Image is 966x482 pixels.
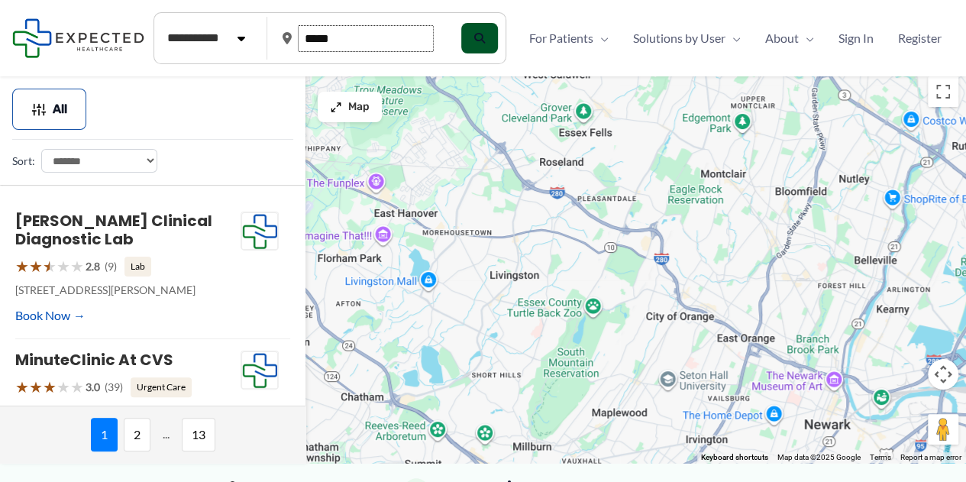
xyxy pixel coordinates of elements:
[15,210,212,250] a: [PERSON_NAME] Clinical Diagnostic Lab
[318,92,382,122] button: Map
[70,373,84,401] span: ★
[529,27,593,50] span: For Patients
[725,27,741,50] span: Menu Toggle
[838,27,874,50] span: Sign In
[517,27,621,50] a: For PatientsMenu Toggle
[57,252,70,280] span: ★
[753,27,826,50] a: AboutMenu Toggle
[701,452,768,463] button: Keyboard shortcuts
[29,373,43,401] span: ★
[633,27,725,50] span: Solutions by User
[330,101,342,113] img: Maximize
[91,418,118,451] span: 1
[124,418,150,451] span: 2
[15,401,241,421] p: [STREET_ADDRESS][PERSON_NAME]
[43,373,57,401] span: ★
[799,27,814,50] span: Menu Toggle
[12,18,144,57] img: Expected Healthcare Logo - side, dark font, small
[12,151,35,171] label: Sort:
[777,453,861,461] span: Map data ©2025 Google
[870,453,891,461] a: Terms (opens in new tab)
[86,377,100,397] span: 3.0
[105,377,123,397] span: (39)
[15,252,29,280] span: ★
[131,377,192,397] span: Urgent Care
[182,418,215,451] span: 13
[31,102,47,117] img: Filter
[53,104,67,115] span: All
[70,252,84,280] span: ★
[29,252,43,280] span: ★
[765,27,799,50] span: About
[900,453,961,461] a: Report a map error
[241,212,278,251] img: Expected Healthcare Logo
[593,27,609,50] span: Menu Toggle
[348,101,370,114] span: Map
[157,418,176,451] span: ...
[241,351,278,390] img: Expected Healthcare Logo
[15,349,173,370] a: MinuteClinic at CVS
[124,257,151,277] span: Lab
[621,27,753,50] a: Solutions by UserMenu Toggle
[15,304,86,327] a: Book Now
[105,257,117,277] span: (9)
[43,252,57,280] span: ★
[15,280,241,300] p: [STREET_ADDRESS][PERSON_NAME]
[928,414,958,445] button: Drag Pegman onto the map to open Street View
[15,373,29,401] span: ★
[57,373,70,401] span: ★
[928,359,958,390] button: Map camera controls
[86,257,100,277] span: 2.8
[12,89,86,130] button: All
[928,76,958,107] button: Toggle fullscreen view
[826,27,886,50] a: Sign In
[898,27,942,50] span: Register
[886,27,954,50] a: Register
